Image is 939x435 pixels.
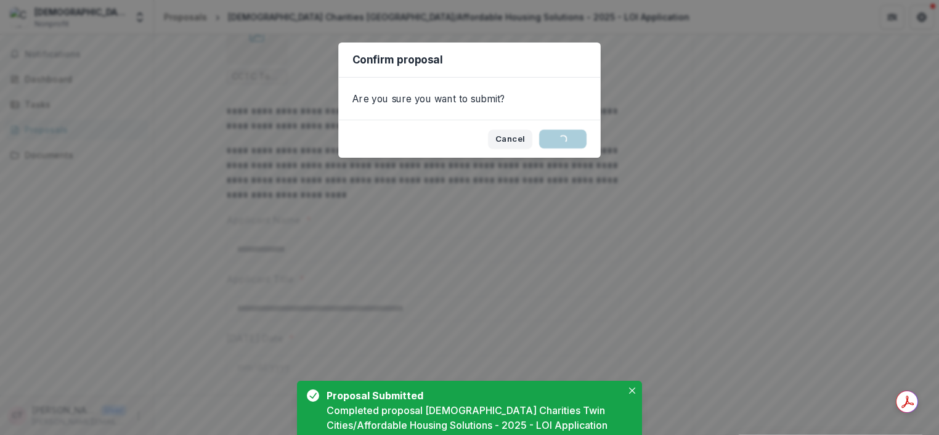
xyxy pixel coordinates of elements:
[327,388,617,403] div: Proposal Submitted
[327,403,622,433] div: Completed proposal [DEMOGRAPHIC_DATA] Charities Twin Cities/Affordable Housing Solutions - 2025 -...
[488,129,532,148] button: Cancel
[338,43,601,78] header: Confirm proposal
[625,383,640,398] button: Close
[338,78,601,120] div: Are you sure you want to submit?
